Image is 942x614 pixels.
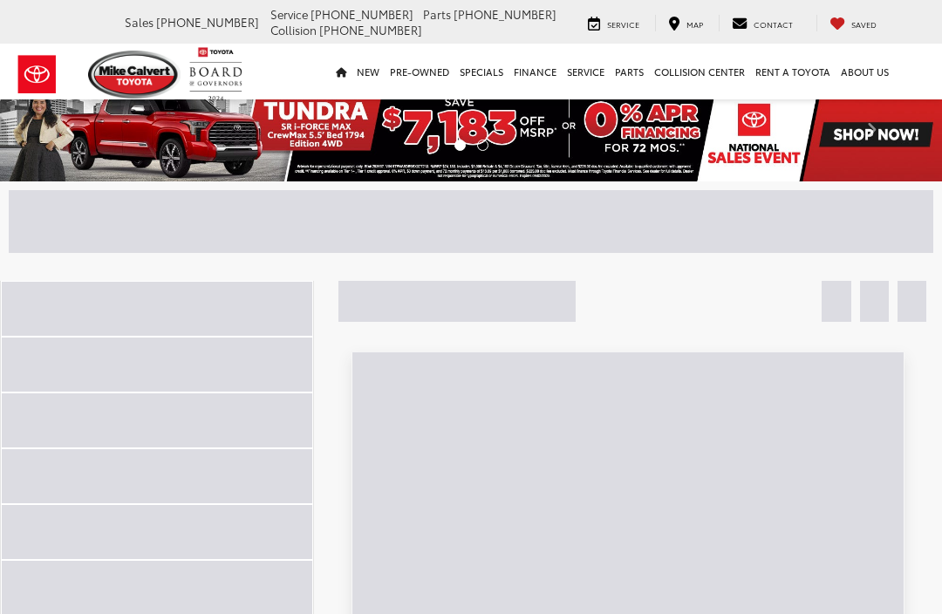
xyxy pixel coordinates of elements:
[319,22,422,38] span: [PHONE_NUMBER]
[156,14,259,30] span: [PHONE_NUMBER]
[270,6,308,22] span: Service
[454,6,556,22] span: [PHONE_NUMBER]
[125,14,154,30] span: Sales
[4,46,70,103] img: Toyota
[750,44,836,99] a: Rent a Toyota
[607,18,639,30] span: Service
[686,18,703,30] span: Map
[719,15,806,31] a: Contact
[385,44,454,99] a: Pre-Owned
[816,15,890,31] a: My Saved Vehicles
[311,6,413,22] span: [PHONE_NUMBER]
[575,15,652,31] a: Service
[851,18,877,30] span: Saved
[562,44,610,99] a: Service
[352,44,385,99] a: New
[454,44,509,99] a: Specials
[836,44,894,99] a: About Us
[754,18,793,30] span: Contact
[270,22,317,38] span: Collision
[655,15,716,31] a: Map
[331,44,352,99] a: Home
[88,51,181,99] img: Mike Calvert Toyota
[649,44,750,99] a: Collision Center
[509,44,562,99] a: Finance
[610,44,649,99] a: Parts
[423,6,451,22] span: Parts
